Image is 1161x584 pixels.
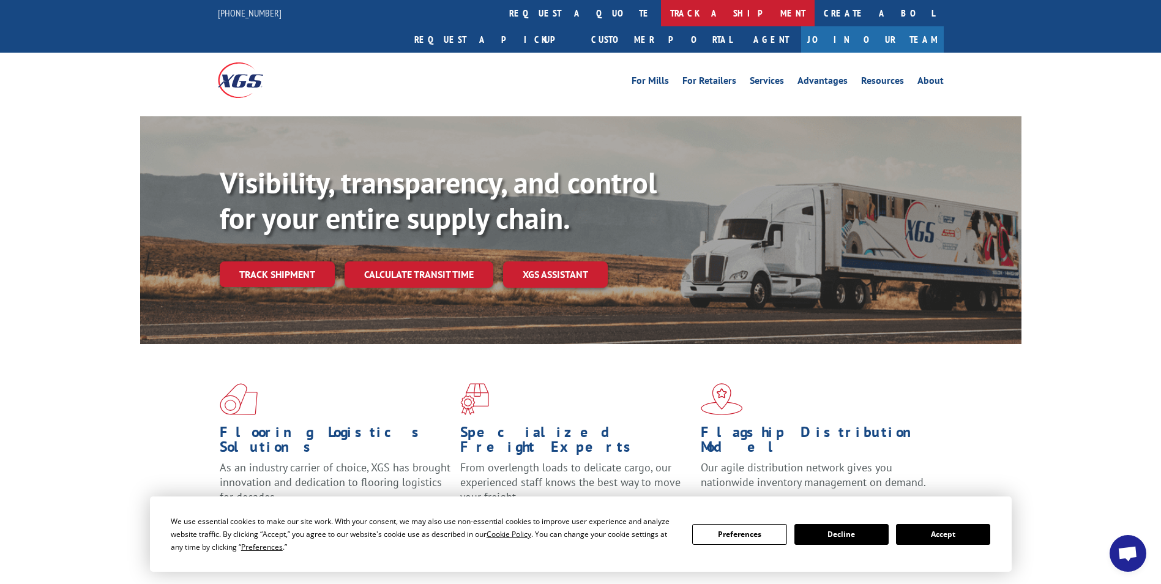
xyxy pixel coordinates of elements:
a: About [917,76,944,89]
div: We use essential cookies to make our site work. With your consent, we may also use non-essential ... [171,515,678,553]
img: xgs-icon-total-supply-chain-intelligence-red [220,383,258,415]
a: XGS ASSISTANT [503,261,608,288]
a: Resources [861,76,904,89]
img: xgs-icon-focused-on-flooring-red [460,383,489,415]
a: Customer Portal [582,26,741,53]
a: Services [750,76,784,89]
h1: Specialized Freight Experts [460,425,692,460]
a: [PHONE_NUMBER] [218,7,282,19]
a: Request a pickup [405,26,582,53]
a: Calculate transit time [345,261,493,288]
img: xgs-icon-flagship-distribution-model-red [701,383,743,415]
a: Agent [741,26,801,53]
a: Advantages [797,76,848,89]
a: For Retailers [682,76,736,89]
h1: Flooring Logistics Solutions [220,425,451,460]
button: Preferences [692,524,786,545]
span: Cookie Policy [487,529,531,539]
a: For Mills [632,76,669,89]
div: Open chat [1110,535,1146,572]
a: Track shipment [220,261,335,287]
span: Preferences [241,542,283,552]
span: Our agile distribution network gives you nationwide inventory management on demand. [701,460,926,489]
p: From overlength loads to delicate cargo, our experienced staff knows the best way to move your fr... [460,460,692,515]
span: As an industry carrier of choice, XGS has brought innovation and dedication to flooring logistics... [220,460,450,504]
b: Visibility, transparency, and control for your entire supply chain. [220,163,657,237]
h1: Flagship Distribution Model [701,425,932,460]
div: Cookie Consent Prompt [150,496,1012,572]
a: Join Our Team [801,26,944,53]
button: Accept [896,524,990,545]
button: Decline [794,524,889,545]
